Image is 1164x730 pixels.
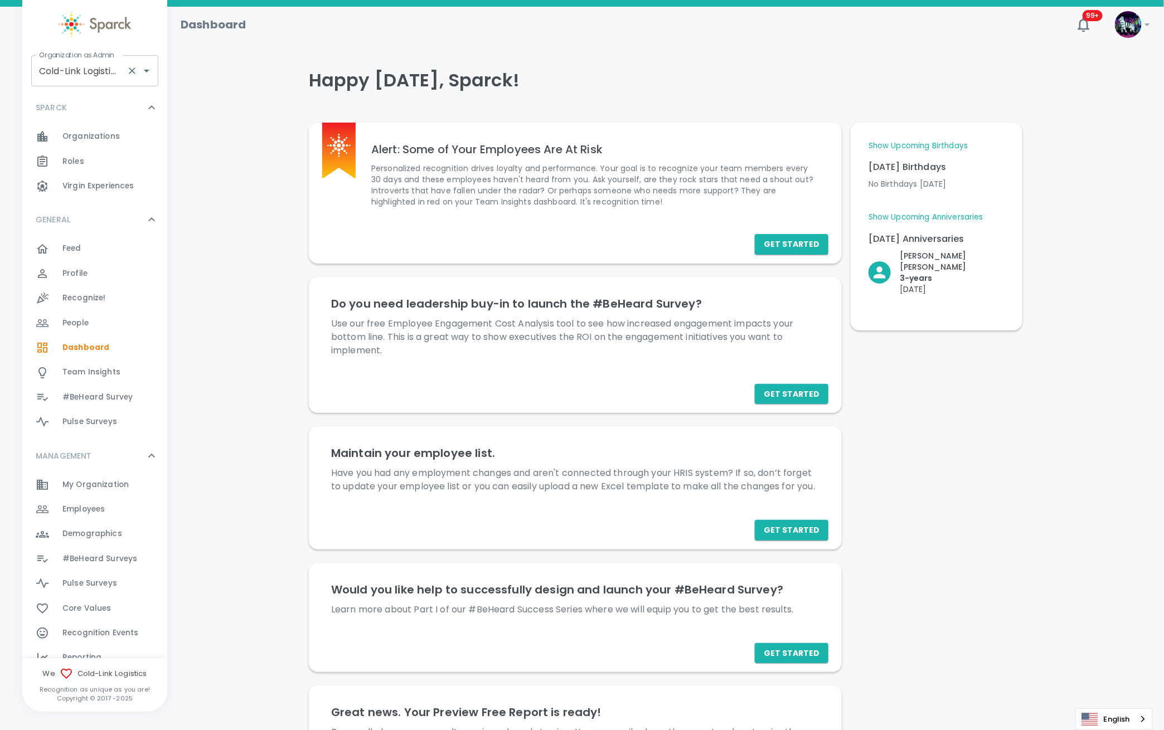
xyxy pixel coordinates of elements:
span: #BeHeard Surveys [62,553,137,564]
a: Employees [22,497,167,522]
span: Demographics [62,528,122,539]
button: Get Started [755,643,828,664]
a: Show Upcoming Anniversaries [869,212,983,223]
div: Virgin Experiences [22,174,167,198]
div: #BeHeard Surveys [22,547,167,571]
span: My Organization [62,479,129,490]
a: #BeHeard Survey [22,385,167,410]
div: MANAGEMENT [22,473,167,724]
a: Reporting [22,645,167,670]
a: Recognize! [22,286,167,310]
img: Picture of Sparck [1115,11,1142,38]
a: Feed [22,236,167,261]
p: [DATE] Birthdays [869,160,1005,174]
span: We Cold-Link Logistics [22,667,167,680]
label: Organization as Admin [39,50,114,60]
p: [DATE] [900,284,1005,295]
span: Pulse Surveys [62,578,117,589]
span: Recognition Events [62,627,139,639]
div: GENERAL [22,203,167,236]
a: English [1076,709,1152,729]
h1: Dashboard [181,16,246,33]
span: 99+ [1083,10,1103,21]
button: 99+ [1070,11,1097,38]
a: Recognition Events [22,621,167,645]
img: Sparck logo [327,134,351,157]
h4: Happy [DATE], Sparck! [309,69,1022,91]
a: Organizations [22,124,167,149]
p: [PERSON_NAME] [PERSON_NAME] [900,250,1005,272]
span: Team Insights [62,367,120,378]
a: Demographics [22,522,167,546]
p: MANAGEMENT [36,450,92,461]
button: Get Started [755,384,828,405]
p: Have you had any employment changes and aren't connected through your HRIS system? If so, don’t f... [331,466,819,493]
span: Reporting [62,652,101,663]
a: My Organization [22,473,167,497]
a: Pulse Surveys [22,571,167,596]
p: Use our free Employee Engagement Cost Analysis tool to see how increased engagement impacts your ... [331,317,819,357]
h6: Would you like help to successfully design and launch your #BeHeard Survey? [331,581,819,598]
h6: Alert: Some of Your Employees Are At Risk [371,140,819,158]
div: Language [1075,708,1153,730]
span: Profile [62,268,88,279]
a: Dashboard [22,335,167,360]
p: Personalized recognition drives loyalty and performance. Your goal is to recognize your team memb... [371,163,819,207]
span: Feed [62,243,81,254]
h6: Great news. Your Preview Free Report is ready! [331,703,819,721]
span: Recognize! [62,293,106,304]
div: SPARCK [22,91,167,124]
p: SPARCK [36,102,67,113]
a: Show Upcoming Birthdays [869,140,968,152]
span: Dashboard [62,342,109,353]
a: Pulse Surveys [22,410,167,434]
p: Recognition as unique as you are! [22,685,167,694]
span: Organizations [62,131,120,142]
span: Virgin Experiences [62,181,134,192]
p: Copyright © 2017 - 2025 [22,694,167,703]
h6: Maintain your employee list. [331,444,819,462]
div: MANAGEMENT [22,439,167,473]
p: Learn more about Part I of our #BeHeard Success Series where we will equip you to get the best re... [331,603,819,616]
button: Click to Recognize! [869,250,1005,295]
a: Roles [22,149,167,174]
img: Sparck logo [59,11,131,37]
div: GENERAL [22,236,167,439]
a: Core Values [22,596,167,621]
div: SPARCK [22,124,167,203]
span: Pulse Surveys [62,416,117,427]
button: Get Started [755,234,828,255]
p: No Birthdays [DATE] [869,178,1005,189]
p: 3- years [900,272,1005,284]
button: Open [139,63,154,79]
p: [DATE] Anniversaries [869,232,1005,246]
a: Team Insights [22,360,167,385]
button: Get Started [755,520,828,541]
span: Roles [62,156,84,167]
p: GENERAL [36,214,70,225]
button: Clear [124,63,140,79]
a: People [22,311,167,335]
span: Core Values [62,603,111,614]
a: Profile [22,261,167,286]
aside: Language selected: English [1075,708,1153,730]
span: People [62,318,89,329]
h6: Do you need leadership buy-in to launch the #BeHeard Survey? [331,295,819,313]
